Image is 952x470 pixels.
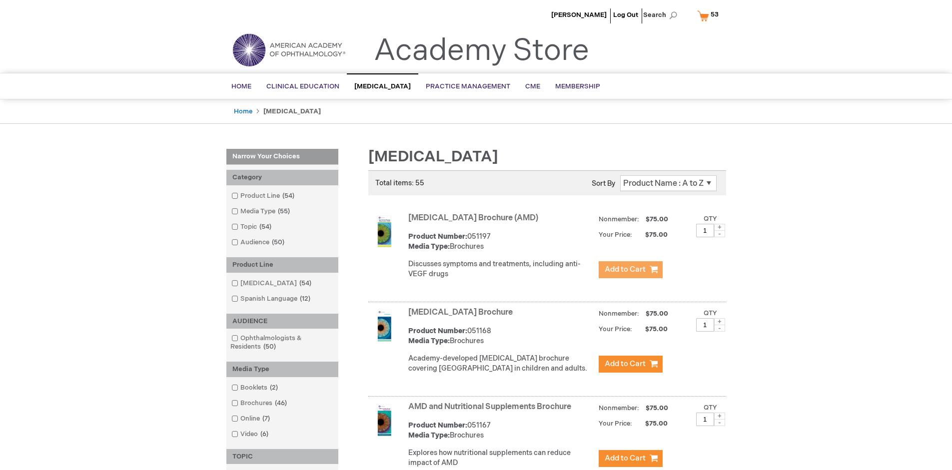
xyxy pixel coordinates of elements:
p: Explores how nutritional supplements can reduce impact of AMD [408,448,594,468]
div: Media Type [226,362,338,377]
span: 6 [258,430,271,438]
div: 051197 Brochures [408,232,594,252]
span: 46 [272,399,289,407]
a: 53 [695,7,725,24]
a: Online7 [229,414,274,424]
span: $75.00 [634,231,669,239]
span: [MEDICAL_DATA] [368,148,498,166]
span: Add to Cart [605,265,646,274]
span: 54 [297,279,314,287]
a: [MEDICAL_DATA]54 [229,279,315,288]
img: Amblyopia Brochure [368,310,400,342]
strong: Product Number: [408,421,467,430]
label: Sort By [592,179,615,188]
input: Qty [696,318,714,332]
button: Add to Cart [599,261,663,278]
span: 12 [297,295,313,303]
strong: Nonmember: [599,213,639,226]
a: Ophthalmologists & Residents50 [229,334,336,352]
strong: Your Price: [599,231,632,239]
span: Home [231,82,251,90]
span: Practice Management [426,82,510,90]
div: Product Line [226,257,338,273]
strong: Product Number: [408,232,467,241]
span: 50 [269,238,287,246]
strong: [MEDICAL_DATA] [263,107,321,115]
strong: Nonmember: [599,308,639,320]
a: Brochures46 [229,399,291,408]
img: Age-Related Macular Degeneration Brochure (AMD) [368,215,400,247]
strong: Media Type: [408,431,450,440]
strong: Narrow Your Choices [226,149,338,165]
strong: Your Price: [599,325,632,333]
p: Academy-developed [MEDICAL_DATA] brochure covering [GEOGRAPHIC_DATA] in children and adults. [408,354,594,374]
strong: Media Type: [408,242,450,251]
span: Add to Cart [605,454,646,463]
strong: Nonmember: [599,402,639,415]
strong: Your Price: [599,420,632,428]
span: Clinical Education [266,82,339,90]
strong: Media Type: [408,337,450,345]
span: $75.00 [634,420,669,428]
span: 55 [275,207,292,215]
a: AMD and Nutritional Supplements Brochure [408,402,571,412]
a: Academy Store [374,33,589,69]
a: Booklets2 [229,383,282,393]
span: 2 [267,384,280,392]
a: Log Out [613,11,638,19]
span: Add to Cart [605,359,646,369]
p: Discusses symptoms and treatments, including anti-VEGF drugs [408,259,594,279]
a: Product Line54 [229,191,298,201]
label: Qty [704,215,717,223]
a: Video6 [229,430,272,439]
span: 7 [260,415,272,423]
input: Qty [696,224,714,237]
div: 051167 Brochures [408,421,594,441]
span: Membership [555,82,600,90]
a: Media Type55 [229,207,294,216]
label: Qty [704,309,717,317]
div: TOPIC [226,449,338,465]
span: 54 [280,192,297,200]
span: $75.00 [644,404,670,412]
span: 54 [257,223,274,231]
span: 53 [711,10,719,18]
span: $75.00 [644,215,670,223]
img: AMD and Nutritional Supplements Brochure [368,404,400,436]
a: [MEDICAL_DATA] Brochure (AMD) [408,213,538,223]
span: $75.00 [634,325,669,333]
span: CME [525,82,540,90]
span: [MEDICAL_DATA] [354,82,411,90]
span: Total items: 55 [375,179,424,187]
label: Qty [704,404,717,412]
button: Add to Cart [599,356,663,373]
div: Category [226,170,338,185]
div: AUDIENCE [226,314,338,329]
strong: Product Number: [408,327,467,335]
a: Audience50 [229,238,288,247]
span: Search [643,5,681,25]
input: Qty [696,413,714,426]
span: 50 [261,343,278,351]
a: Home [234,107,252,115]
span: $75.00 [644,310,670,318]
a: [PERSON_NAME] [551,11,607,19]
div: 051168 Brochures [408,326,594,346]
a: Spanish Language12 [229,294,314,304]
a: Topic54 [229,222,275,232]
button: Add to Cart [599,450,663,467]
a: [MEDICAL_DATA] Brochure [408,308,513,317]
